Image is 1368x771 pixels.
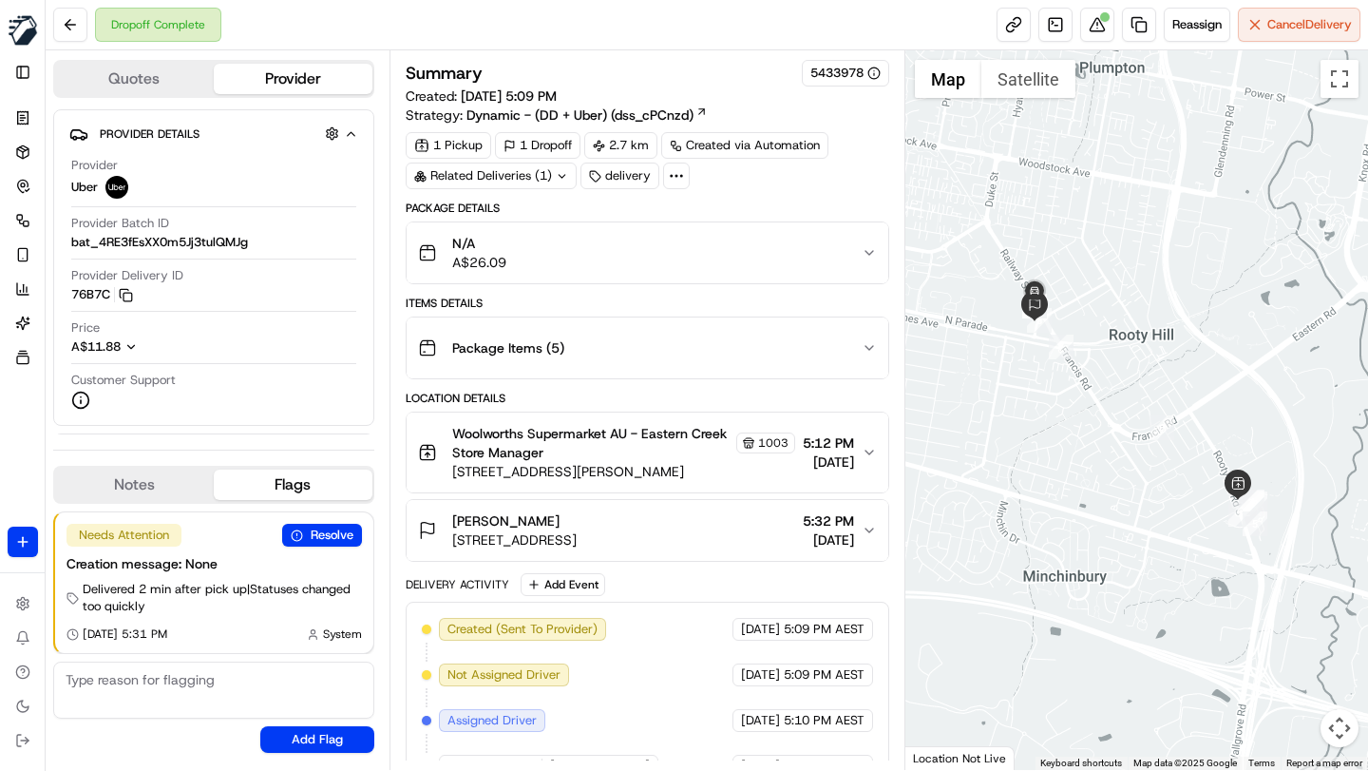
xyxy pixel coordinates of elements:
span: 5:10 PM AEST [784,712,864,729]
input: Got a question? Start typing here... [49,123,342,143]
span: [DATE] [168,346,207,361]
div: Needs Attention [66,524,181,547]
span: [STREET_ADDRESS][PERSON_NAME] [452,462,795,481]
span: Assigned Driver [447,712,537,729]
div: Related Deliveries (1) [406,163,577,189]
span: Delivered 2 min after pick up | Statuses changed too quickly [83,581,362,615]
button: Package Items (5) [407,318,888,378]
div: Items Details [406,296,889,311]
span: Provider Details [100,126,199,142]
div: 1 [1228,502,1253,527]
span: Price [71,319,100,337]
span: Provider Batch ID [71,215,169,232]
span: [DATE] 5:31 PM [83,626,167,642]
button: Flags [214,470,372,500]
span: Provider Delivery ID [71,267,183,284]
div: Start new chat [85,182,312,201]
div: Location Not Live [905,746,1015,770]
div: Delivery Activity [406,577,509,592]
div: Past conversations [19,247,127,262]
a: Report a map error [1286,758,1362,768]
button: A$11.88 [71,338,238,356]
div: We're available if you need us! [85,201,261,216]
div: Location Details [406,391,889,406]
span: Created (Sent To Provider) [447,621,598,638]
button: See all [294,243,346,266]
button: N/AA$26.09 [407,222,888,283]
button: Map camera controls [1320,709,1358,747]
span: • [158,295,164,310]
div: 1 Pickup [406,132,491,159]
img: 9188753566659_6852d8bf1fb38e338040_72.png [40,182,74,216]
span: 5:12 PM [803,434,854,453]
span: 1003 [758,435,788,451]
button: Add Event [521,573,605,596]
span: Provider [71,157,118,174]
button: CancelDelivery [1238,8,1360,42]
span: Knowledge Base [38,425,145,444]
span: [DATE] [741,712,780,729]
div: delivery [580,163,659,189]
a: Powered byPylon [134,471,230,486]
span: [PERSON_NAME] [59,295,154,310]
span: N/A [452,234,506,253]
button: Provider Details [69,118,358,149]
span: Customer Support [71,372,176,389]
span: [DATE] [741,621,780,638]
span: [DATE] 5:09 PM [461,87,557,105]
button: MILKRUN [8,8,38,53]
span: Created: [406,87,557,106]
span: Cancel Delivery [1267,16,1352,33]
button: Reassign [1164,8,1230,42]
button: 76B7C [71,286,133,303]
div: 💻 [161,427,176,442]
a: 📗Knowledge Base [11,417,153,452]
div: 3 [1239,491,1263,515]
div: 4 [1240,490,1264,514]
button: Provider [214,64,372,94]
a: Created via Automation [661,132,828,159]
div: 📗 [19,427,34,442]
img: uber-new-logo.jpeg [105,176,128,199]
button: Woolworths Supermarket AU - Eastern Creek Store Manager1003[STREET_ADDRESS][PERSON_NAME]5:12 PM[D... [407,413,888,492]
a: 💻API Documentation [153,417,313,452]
img: 1736555255976-a54dd68f-1ca7-489b-9aae-adbdc363a1c4 [19,182,53,216]
a: Open this area in Google Maps (opens a new window) [910,745,973,770]
span: Pylon [189,472,230,486]
button: Add Flag [260,726,374,753]
button: Quotes [55,64,214,94]
span: [DATE] [741,666,780,684]
span: System [323,626,362,642]
button: [PERSON_NAME][STREET_ADDRESS]5:32 PM[DATE] [407,500,888,561]
span: Uber [71,179,98,196]
span: 5:32 PM [803,511,854,530]
div: 2.7 km [584,132,657,159]
p: Welcome 👋 [19,76,346,106]
span: 5:09 PM AEST [784,621,864,638]
img: Nash [19,19,57,57]
span: Package Items ( 5 ) [452,338,564,357]
span: 5:09 PM AEST [784,666,864,684]
button: Resolve [282,524,362,547]
div: Strategy: [406,106,708,125]
button: Show street map [915,60,981,98]
img: Google [910,745,973,770]
span: Not Assigned Driver [447,666,560,684]
span: A$11.88 [71,338,121,355]
span: API Documentation [180,425,305,444]
span: bat_4RE3fEsXX0m5Jj3tulQMJg [71,234,248,251]
button: Toggle fullscreen view [1320,60,1358,98]
a: Dynamic - (DD + Uber) (dss_cPCnzd) [466,106,708,125]
span: [DATE] [803,453,854,472]
button: Start new chat [323,187,346,210]
span: • [158,346,164,361]
div: Package Details [406,201,889,216]
span: A$26.09 [452,253,506,272]
a: Terms (opens in new tab) [1248,758,1275,768]
span: [STREET_ADDRESS] [452,530,577,549]
span: [DATE] [803,530,854,549]
span: [PERSON_NAME] [59,346,154,361]
span: [PERSON_NAME] [452,511,560,530]
span: Reassign [1172,16,1222,33]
